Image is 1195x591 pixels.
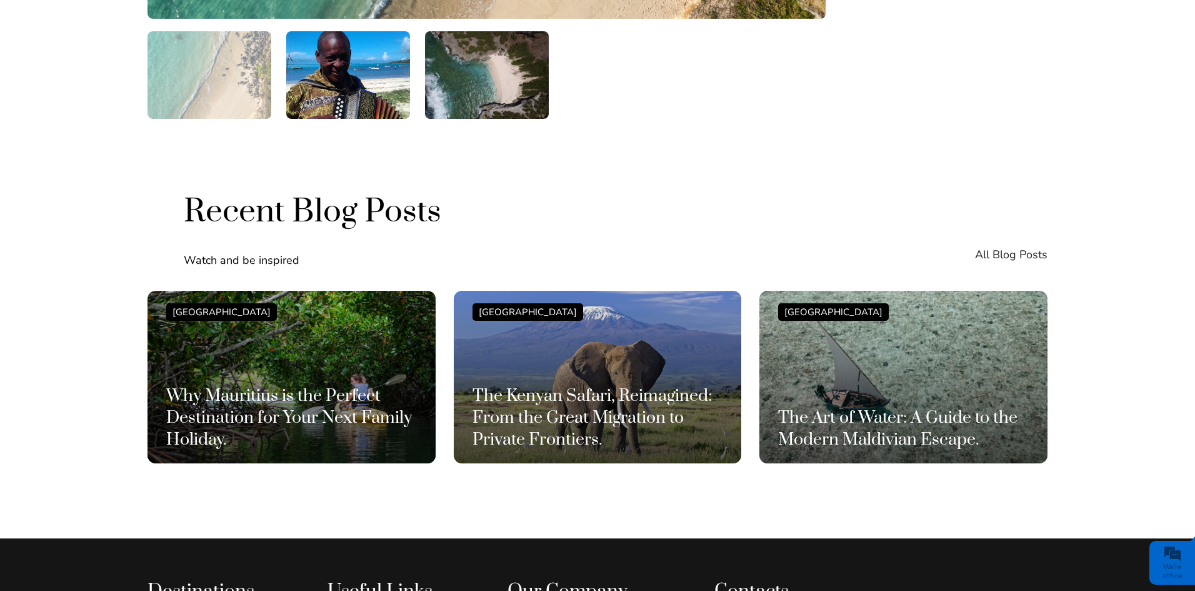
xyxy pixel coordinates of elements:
div: [GEOGRAPHIC_DATA] [166,303,277,321]
h2: Recent Blog Posts [184,191,860,233]
a: All Blog Posts [975,241,1047,268]
h3: Why Mauritius is the Perfect Destination for Your Next Family Holiday. [166,385,417,451]
p: Watch and be inspired [184,253,860,268]
div: We're offline [1152,563,1192,580]
div: Leave a message [84,66,229,82]
input: Enter your last name [16,116,228,143]
div: [GEOGRAPHIC_DATA] [778,303,889,321]
em: Submit [183,385,227,402]
div: Navigation go back [14,64,32,83]
div: Minimize live chat window [205,6,235,36]
input: Enter your email address [16,153,228,180]
h3: The Art of Water: A Guide to the Modern Maldivian Escape. [778,407,1029,451]
a: [GEOGRAPHIC_DATA] The Art of Water: A Guide to the Modern Maldivian Escape. [759,291,1047,476]
a: [GEOGRAPHIC_DATA] The Kenyan Safari, Reimagined: From the Great Migration to Private Frontiers. [454,291,742,476]
div: [GEOGRAPHIC_DATA] [472,303,583,321]
a: [GEOGRAPHIC_DATA] Why Mauritius is the Perfect Destination for Your Next Family Holiday. [147,291,436,476]
textarea: Type your message and click 'Submit' [16,189,228,375]
h3: The Kenyan Safari, Reimagined: From the Great Migration to Private Frontiers. [472,385,723,451]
